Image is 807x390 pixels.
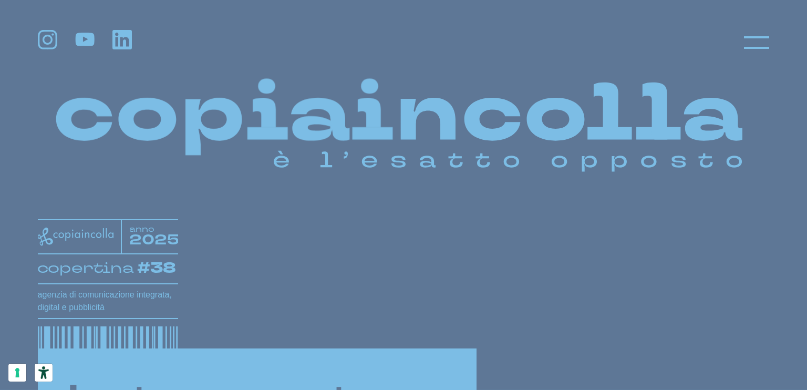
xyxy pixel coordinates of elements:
[129,231,179,250] tspan: 2025
[38,289,178,314] h1: agenzia di comunicazione integrata, digital e pubblicità
[129,224,154,234] tspan: anno
[37,258,134,277] tspan: copertina
[8,364,26,382] button: Le tue preferenze relative al consenso per le tecnologie di tracciamento
[138,258,177,279] tspan: #38
[35,364,53,382] button: Strumenti di accessibilità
